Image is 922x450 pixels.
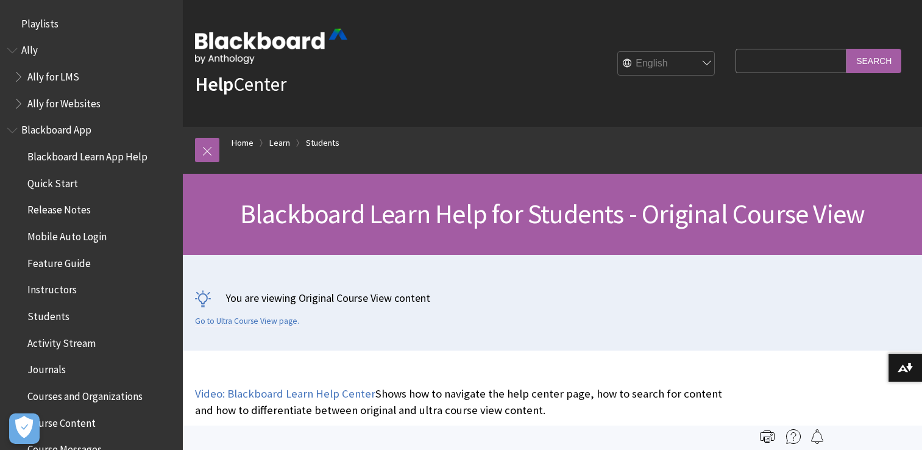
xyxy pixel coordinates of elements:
a: Home [232,135,254,151]
span: Course Content [27,413,96,429]
span: Mobile Auto Login [27,226,107,243]
a: Students [306,135,339,151]
button: Open Preferences [9,413,40,444]
input: Search [846,49,901,73]
span: Release Notes [27,200,91,216]
nav: Book outline for Playlists [7,13,176,34]
nav: Book outline for Anthology Ally Help [7,40,176,114]
span: Ally for Websites [27,93,101,110]
a: Go to Ultra Course View page. [195,316,299,327]
span: Instructors [27,280,77,296]
strong: Help [195,72,233,96]
img: Blackboard by Anthology [195,29,347,64]
span: Blackboard Learn Help for Students - Original Course View [240,197,865,230]
p: Shows how to navigate the help center page, how to search for content and how to differentiate be... [195,386,729,418]
span: Students [27,306,69,323]
span: Quick Start [27,173,78,190]
a: Learn [269,135,290,151]
span: Activity Stream [27,333,96,349]
p: You are viewing Original Course View content [195,290,910,305]
span: Feature Guide [27,253,91,270]
span: Courses and Organizations [27,386,143,402]
span: Ally [21,40,38,57]
span: Blackboard App [21,120,91,137]
span: Blackboard Learn App Help [27,146,147,163]
img: More help [786,429,801,444]
a: HelpCenter [195,72,286,96]
span: Playlists [21,13,59,30]
img: Print [760,429,775,444]
select: Site Language Selector [618,52,715,76]
img: Follow this page [810,429,824,444]
span: Journals [27,360,66,376]
span: Ally for LMS [27,66,79,83]
a: Video: Blackboard Learn Help Center [195,387,375,401]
